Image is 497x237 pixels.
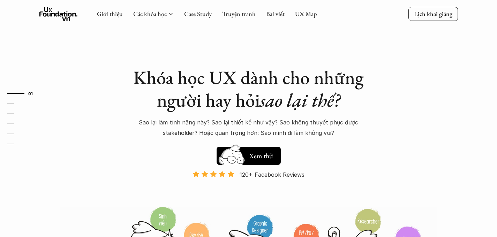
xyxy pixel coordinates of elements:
[408,7,458,21] a: Lịch khai giảng
[127,66,371,112] h1: Khóa học UX dành cho những người hay hỏi
[260,88,340,112] em: sao lại thế?
[187,170,311,206] a: 120+ Facebook Reviews
[184,10,212,18] a: Case Study
[28,91,33,95] strong: 01
[222,10,256,18] a: Truyện tranh
[133,10,167,18] a: Các khóa học
[248,151,274,161] h5: Xem thử
[217,143,281,165] a: Xem thử
[97,10,123,18] a: Giới thiệu
[240,169,304,180] p: 120+ Facebook Reviews
[295,10,317,18] a: UX Map
[127,117,371,138] p: Sao lại làm tính năng này? Sao lại thiết kế như vậy? Sao không thuyết phục được stakeholder? Hoặc...
[7,89,40,98] a: 01
[414,10,452,18] p: Lịch khai giảng
[266,10,285,18] a: Bài viết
